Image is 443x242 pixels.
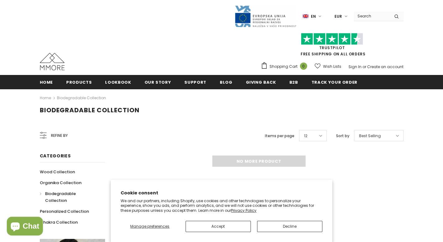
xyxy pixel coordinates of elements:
a: Create an account [367,64,404,69]
a: Our Story [145,75,171,89]
button: Decline [257,221,322,232]
p: We and our partners, including Shopify, use cookies and other technologies to personalize your ex... [121,198,322,213]
a: Home [40,94,51,102]
span: Categories [40,153,71,159]
span: Our Story [145,79,171,85]
span: EUR [335,13,342,20]
span: Track your order [311,79,358,85]
a: Privacy Policy [231,208,256,213]
a: Lookbook [105,75,131,89]
span: Refine by [51,132,68,139]
span: B2B [289,79,298,85]
span: support [184,79,206,85]
a: Biodegradable Collection [40,188,98,206]
a: Track your order [311,75,358,89]
span: Products [66,79,92,85]
span: Wood Collection [40,169,75,175]
a: Giving back [246,75,276,89]
span: Biodegradable Collection [40,106,140,114]
span: 0 [300,63,307,70]
a: B2B [289,75,298,89]
a: Wood Collection [40,166,75,177]
span: 12 [304,133,307,139]
a: Trustpilot [319,45,345,50]
span: Blog [220,79,233,85]
a: Shopping Cart 0 [261,62,310,71]
span: Personalized Collection [40,208,89,214]
span: or [362,64,366,69]
a: Home [40,75,53,89]
button: Accept [186,221,251,232]
a: Sign In [348,64,362,69]
span: Manage preferences [130,224,169,229]
a: Chakra Collection [40,217,78,228]
span: Organika Collection [40,180,81,186]
a: Biodegradable Collection [57,95,106,100]
inbox-online-store-chat: Shopify online store chat [5,217,45,237]
a: support [184,75,206,89]
a: Wish Lists [315,61,341,72]
label: Sort by [336,133,349,139]
img: MMORE Cases [40,53,65,70]
span: Lookbook [105,79,131,85]
span: Giving back [246,79,276,85]
h2: Cookie consent [121,190,322,196]
a: Blog [220,75,233,89]
span: en [311,13,316,20]
a: Products [66,75,92,89]
a: Javni Razpis [234,13,297,19]
a: Organika Collection [40,177,81,188]
span: Wish Lists [323,63,341,70]
span: Chakra Collection [40,219,78,225]
label: Items per page [265,133,294,139]
span: Best Selling [359,133,381,139]
span: Biodegradable Collection [45,191,76,203]
span: Home [40,79,53,85]
img: Javni Razpis [234,5,297,28]
input: Search Site [354,12,390,21]
span: Shopping Cart [270,63,298,70]
span: FREE SHIPPING ON ALL ORDERS [261,36,404,57]
img: i-lang-1.png [303,14,308,19]
button: Manage preferences [121,221,179,232]
img: Trust Pilot Stars [301,33,363,45]
a: Personalized Collection [40,206,89,217]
